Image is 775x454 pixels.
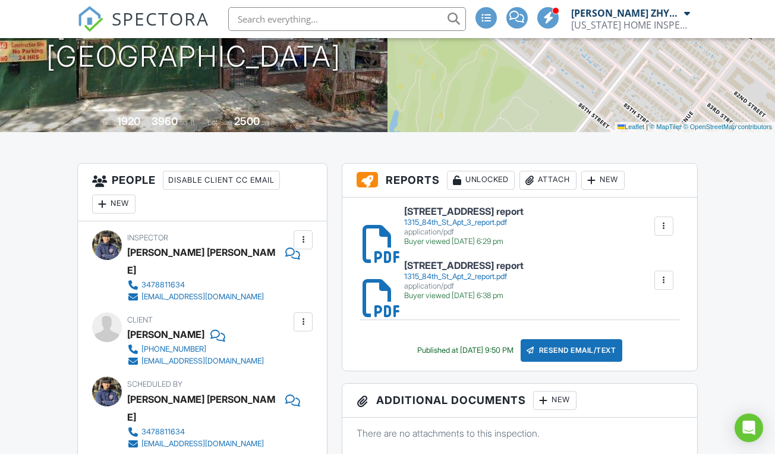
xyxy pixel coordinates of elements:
div: NEW YORK HOME INSPECTIONS [571,19,690,31]
a: © MapTiler [650,123,682,130]
a: [EMAIL_ADDRESS][DOMAIN_NAME] [127,355,264,367]
a: [EMAIL_ADDRESS][DOMAIN_NAME] [127,438,291,450]
div: Published at [DATE] 9:50 PM [417,346,513,355]
a: [PHONE_NUMBER] [127,343,264,355]
div: [EMAIL_ADDRESS][DOMAIN_NAME] [141,439,264,449]
div: 1920 [117,115,140,127]
span: Scheduled By [127,380,182,389]
div: [PHONE_NUMBER] [141,345,206,354]
div: 1315_84th_St_Apt_2_report.pdf [404,272,524,281]
a: [EMAIL_ADDRESS][DOMAIN_NAME] [127,291,291,303]
span: SPECTORA [112,6,209,31]
img: The Best Home Inspection Software - Spectora [77,6,103,32]
a: [STREET_ADDRESS] report 1315_84th_St_Apt_2_report.pdf application/pdf Buyer viewed [DATE] 6:38 pm [404,261,524,300]
span: sq.ft. [262,118,276,127]
div: application/pdf [404,281,524,291]
div: [PERSON_NAME] [127,325,204,343]
span: sq. ft. [179,118,196,127]
h3: People [78,164,327,221]
div: [EMAIL_ADDRESS][DOMAIN_NAME] [141,356,264,366]
span: | [646,123,648,130]
span: Built [102,118,115,127]
div: Buyer viewed [DATE] 6:38 pm [404,291,524,300]
a: Leaflet [618,123,644,130]
div: 3478811634 [141,427,185,437]
div: 2500 [234,115,260,127]
div: [PERSON_NAME] [PERSON_NAME] [127,243,279,279]
span: Lot Size [207,118,232,127]
h3: Additional Documents [342,384,697,418]
a: © OpenStreetMap contributors [683,123,772,130]
a: 3478811634 [127,279,291,291]
div: Open Intercom Messenger [735,414,763,442]
a: [STREET_ADDRESS] report 1315_84th_St_Apt_3_report.pdf application/pdf Buyer viewed [DATE] 6:29 pm [404,206,524,246]
div: New [533,391,576,410]
div: Disable Client CC Email [163,171,280,190]
h1: [STREET_ADDRESS] [GEOGRAPHIC_DATA] [46,10,341,73]
div: New [92,195,136,214]
span: Client [127,315,153,324]
h3: Reports [342,164,697,198]
h6: [STREET_ADDRESS] report [404,206,524,217]
a: 3478811634 [127,426,291,438]
div: Unlocked [447,171,515,190]
input: Search everything... [228,7,466,31]
div: [PERSON_NAME] [PERSON_NAME] [127,390,279,426]
p: There are no attachments to this inspection. [357,427,683,440]
div: application/pdf [404,227,524,237]
div: Resend Email/Text [521,339,623,362]
h6: [STREET_ADDRESS] report [404,261,524,271]
div: [EMAIL_ADDRESS][DOMAIN_NAME] [141,292,264,302]
div: 1315_84th_St_Apt_3_report.pdf [404,218,524,227]
div: 3478811634 [141,280,185,290]
div: Attach [519,171,576,190]
div: 3960 [152,115,178,127]
a: SPECTORA [77,16,209,41]
div: [PERSON_NAME] ZHYGIR [571,7,681,19]
div: New [581,171,625,190]
span: Inspector [127,233,168,242]
div: Buyer viewed [DATE] 6:29 pm [404,237,524,246]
